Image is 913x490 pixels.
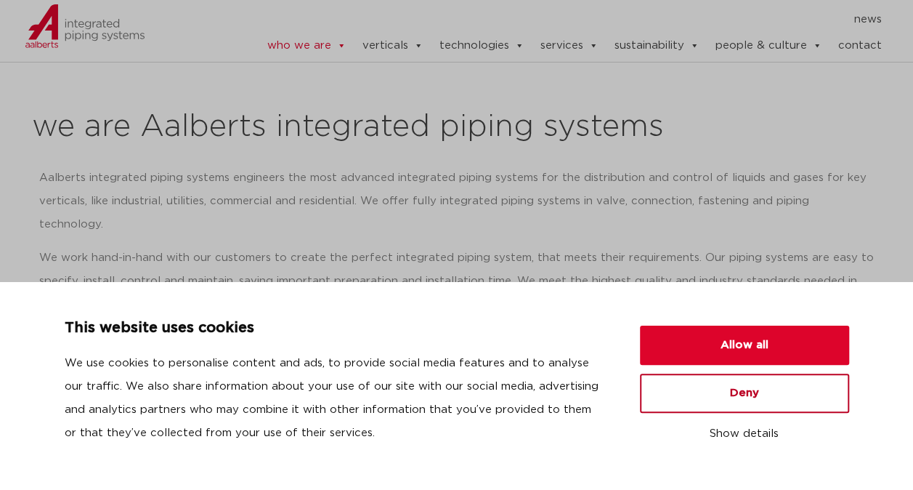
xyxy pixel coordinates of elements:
[439,31,524,60] a: technologies
[540,31,598,60] a: services
[32,110,882,145] h2: we are Aalberts integrated piping systems
[267,31,346,60] a: who we are
[837,31,881,60] a: contact
[640,422,849,446] button: Show details
[853,8,881,31] a: news
[39,246,875,316] p: We work hand-in-hand with our customers to create the perfect integrated piping system, that meet...
[65,317,605,340] p: This website uses cookies
[65,352,605,445] p: We use cookies to personalise content and ads, to provide social media features and to analyse ou...
[614,31,699,60] a: sustainability
[640,326,849,365] button: Allow all
[39,166,875,236] p: Aalberts integrated piping systems engineers the most advanced integrated piping systems for the ...
[362,31,423,60] a: verticals
[640,374,849,413] button: Deny
[222,8,882,31] nav: Menu
[715,31,821,60] a: people & culture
